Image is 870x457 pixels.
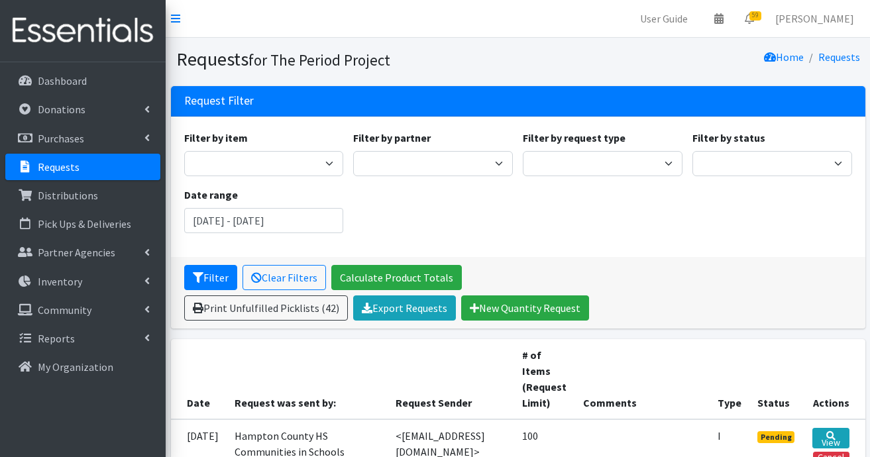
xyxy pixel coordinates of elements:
[749,339,805,419] th: Status
[38,360,113,374] p: My Organization
[184,187,238,203] label: Date range
[38,275,82,288] p: Inventory
[171,339,227,419] th: Date
[764,50,804,64] a: Home
[38,332,75,345] p: Reports
[575,339,710,419] th: Comments
[176,48,514,71] h1: Requests
[5,154,160,180] a: Requests
[804,339,865,419] th: Actions
[5,268,160,295] a: Inventory
[331,265,462,290] a: Calculate Product Totals
[38,103,85,116] p: Donations
[5,211,160,237] a: Pick Ups & Deliveries
[227,339,388,419] th: Request was sent by:
[5,297,160,323] a: Community
[184,94,254,108] h3: Request Filter
[5,68,160,94] a: Dashboard
[5,354,160,380] a: My Organization
[749,11,761,21] span: 59
[5,96,160,123] a: Donations
[353,295,456,321] a: Export Requests
[514,339,575,419] th: # of Items (Request Limit)
[38,189,98,202] p: Distributions
[184,208,344,233] input: January 1, 2011 - December 31, 2011
[248,50,390,70] small: for The Period Project
[812,428,849,448] a: View
[38,303,91,317] p: Community
[523,130,625,146] label: Filter by request type
[718,429,721,442] abbr: Individual
[734,5,765,32] a: 59
[5,182,160,209] a: Distributions
[353,130,431,146] label: Filter by partner
[629,5,698,32] a: User Guide
[38,217,131,230] p: Pick Ups & Deliveries
[184,295,348,321] a: Print Unfulfilled Picklists (42)
[243,265,326,290] a: Clear Filters
[38,74,87,87] p: Dashboard
[765,5,865,32] a: [PERSON_NAME]
[692,130,765,146] label: Filter by status
[38,160,80,174] p: Requests
[5,325,160,352] a: Reports
[461,295,589,321] a: New Quantity Request
[818,50,860,64] a: Requests
[5,239,160,266] a: Partner Agencies
[38,132,84,145] p: Purchases
[5,9,160,53] img: HumanEssentials
[184,265,237,290] button: Filter
[38,246,115,259] p: Partner Agencies
[710,339,749,419] th: Type
[5,125,160,152] a: Purchases
[757,431,795,443] span: Pending
[388,339,514,419] th: Request Sender
[184,130,248,146] label: Filter by item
